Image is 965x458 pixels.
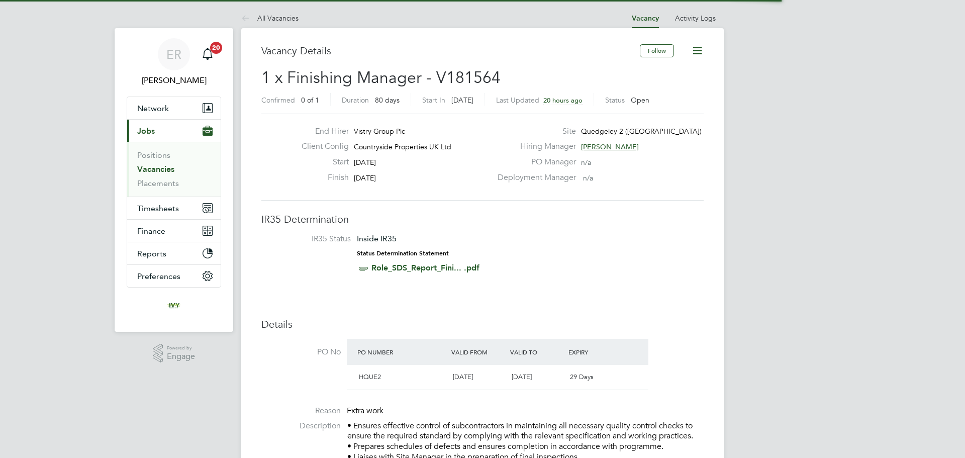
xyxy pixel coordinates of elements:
span: ER [166,48,181,61]
button: Timesheets [127,197,221,219]
span: Finance [137,226,165,236]
span: n/a [583,173,593,182]
h3: Details [261,318,704,331]
span: Reports [137,249,166,258]
div: Jobs [127,142,221,197]
span: Powered by [167,344,195,352]
a: Vacancy [632,14,659,23]
label: Last Updated [496,96,539,105]
button: Reports [127,242,221,264]
div: Valid From [449,343,508,361]
span: Vistry Group Plc [354,127,405,136]
span: 80 days [375,96,400,105]
label: Status [605,96,625,105]
div: PO Number [355,343,449,361]
span: 1 x Finishing Manager - V181564 [261,68,501,87]
span: Timesheets [137,204,179,213]
a: Powered byEngage [153,344,196,363]
span: 20 [210,42,222,54]
span: Preferences [137,271,180,281]
span: Countryside Properties UK Ltd [354,142,451,151]
span: Engage [167,352,195,361]
label: IR35 Status [271,234,351,244]
span: [DATE] [451,96,473,105]
button: Follow [640,44,674,57]
label: Client Config [294,141,349,152]
label: PO No [261,347,341,357]
span: [DATE] [354,173,376,182]
label: Start In [422,96,445,105]
span: Extra work [347,406,383,416]
span: [DATE] [512,373,532,381]
button: Preferences [127,265,221,287]
h3: Vacancy Details [261,44,640,57]
a: Role_SDS_Report_Fini... .pdf [371,263,479,272]
span: 29 Days [570,373,594,381]
a: ER[PERSON_NAME] [127,38,221,86]
span: [PERSON_NAME] [581,142,639,151]
span: [DATE] [453,373,473,381]
label: Site [492,126,576,137]
button: Network [127,97,221,119]
h3: IR35 Determination [261,213,704,226]
label: Deployment Manager [492,172,576,183]
a: All Vacancies [241,14,299,23]
span: Inside IR35 [357,234,397,243]
a: Placements [137,178,179,188]
a: Activity Logs [675,14,716,23]
a: Positions [137,150,170,160]
label: Description [261,421,341,431]
div: Valid To [508,343,566,361]
span: 20 hours ago [543,96,583,105]
span: Jobs [137,126,155,136]
button: Finance [127,220,221,242]
label: Finish [294,172,349,183]
span: 0 of 1 [301,96,319,105]
a: Go to home page [127,298,221,314]
span: [DATE] [354,158,376,167]
strong: Status Determination Statement [357,250,449,257]
span: HQUE2 [359,373,381,381]
button: Jobs [127,120,221,142]
nav: Main navigation [115,28,233,332]
label: Start [294,157,349,167]
label: Reason [261,406,341,416]
a: Vacancies [137,164,174,174]
span: Network [137,104,169,113]
span: Emma Randall [127,74,221,86]
label: Hiring Manager [492,141,576,152]
label: End Hirer [294,126,349,137]
label: Confirmed [261,96,295,105]
img: ivyresourcegroup-logo-retina.png [166,298,182,314]
span: n/a [581,158,591,167]
label: PO Manager [492,157,576,167]
a: 20 [198,38,218,70]
label: Duration [342,96,369,105]
span: Open [631,96,649,105]
span: Quedgeley 2 ([GEOGRAPHIC_DATA]) [581,127,702,136]
div: Expiry [566,343,625,361]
